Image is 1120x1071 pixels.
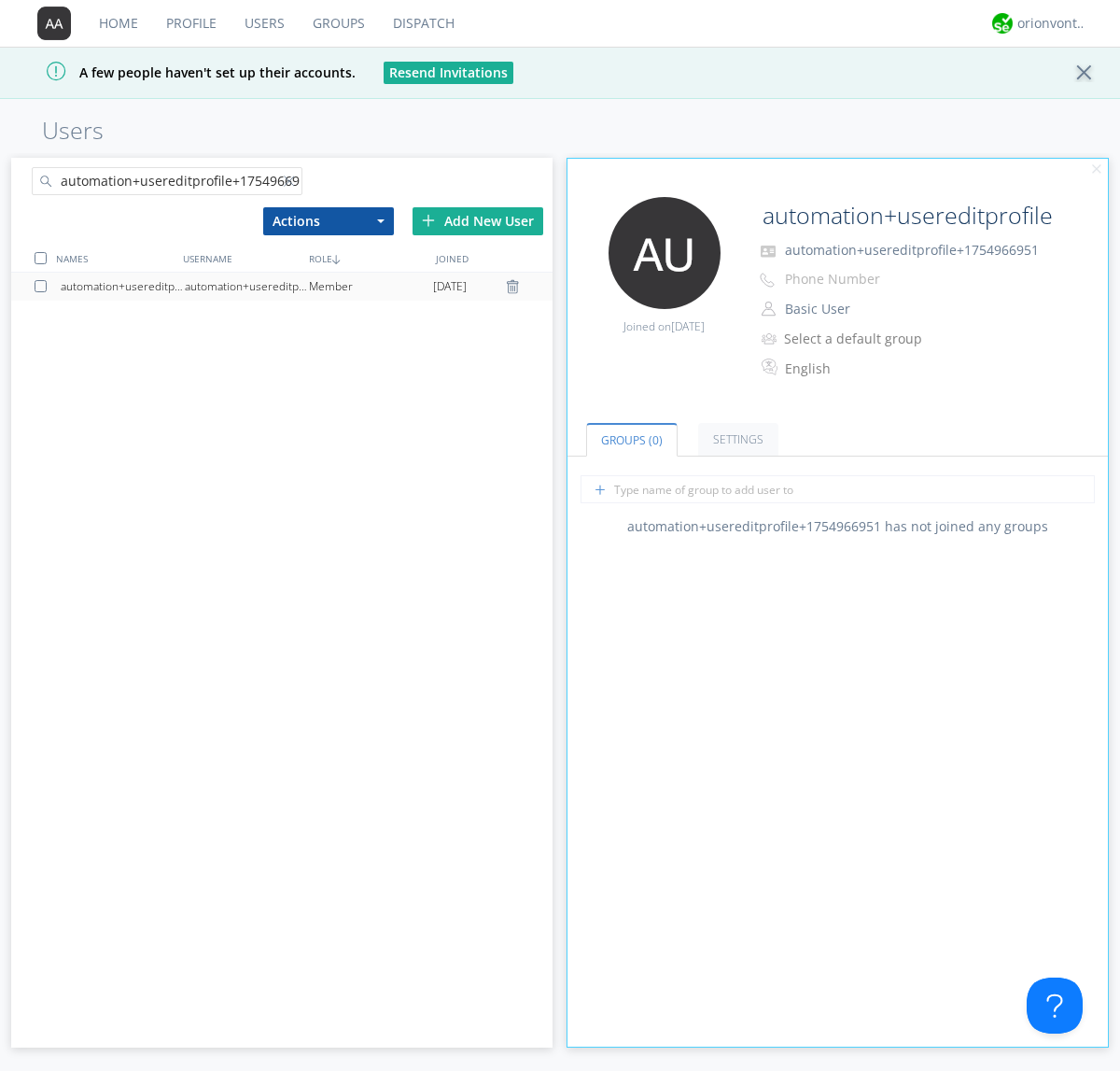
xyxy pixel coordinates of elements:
[762,356,780,378] img: In groups with Translation enabled, this user's messages will be automatically translated to and ...
[586,423,678,457] a: Groups (0)
[433,273,467,301] span: [DATE]
[785,241,1039,259] span: automation+usereditprofile+1754966951
[14,63,356,81] span: A few people haven't set up their accounts.
[785,359,941,378] div: English
[609,197,721,309] img: 373638.png
[762,302,776,317] img: person-outline.svg
[1027,978,1083,1034] iframe: Toggle Customer Support
[178,245,304,272] div: USERNAME
[384,62,513,84] button: Resend Invitations
[263,207,394,235] button: Actions
[1090,163,1103,176] img: cancel.svg
[671,318,705,334] span: [DATE]
[431,245,557,272] div: JOINED
[413,207,543,235] div: Add New User
[185,273,309,301] div: automation+usereditprofile+1754966951
[61,273,185,301] div: automation+usereditprofile+1754966951
[304,245,430,272] div: ROLE
[698,423,778,456] a: Settings
[309,273,433,301] div: Member
[623,318,705,334] span: Joined on
[784,330,940,348] div: Select a default group
[762,326,779,351] img: icon-alert-users-thin-outline.svg
[567,517,1109,536] div: automation+usereditprofile+1754966951 has not joined any groups
[422,214,435,227] img: plus.svg
[760,273,775,288] img: phone-outline.svg
[37,7,71,40] img: 373638.png
[11,273,553,301] a: automation+usereditprofile+1754966951automation+usereditprofile+1754966951Member[DATE]
[992,13,1013,34] img: 29d36aed6fa347d5a1537e7736e6aa13
[755,197,1057,234] input: Name
[778,296,965,322] button: Basic User
[1017,14,1087,33] div: orionvontas+atlas+automation+org2
[51,245,177,272] div: NAMES
[32,167,302,195] input: Search users
[581,475,1095,503] input: Type name of group to add user to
